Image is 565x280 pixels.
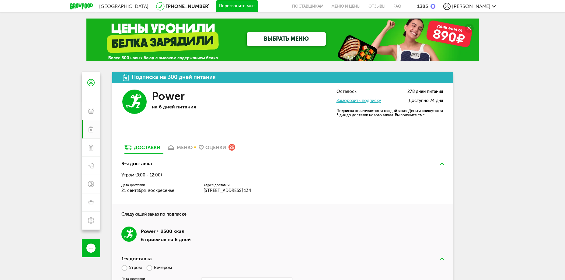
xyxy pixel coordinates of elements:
[409,99,443,103] span: Доступно 74 дня
[228,144,235,151] div: 29
[337,109,443,117] p: Подписка оплачивается за каждый заказ. Деньги спишутся за 3 дня до доставки нового заказа. Вы пол...
[141,236,191,243] div: 6 приёмов на 6 дней
[99,3,148,9] span: [GEOGRAPHIC_DATA]
[134,145,160,150] div: Доставки
[146,262,172,273] label: Вечером
[204,184,286,187] label: Адрес доставки
[152,90,185,103] h3: Power
[204,188,251,193] span: [STREET_ADDRESS] 134
[440,258,444,260] img: arrow-up-green.5eb5f82.svg
[337,98,381,103] a: Заморозить подписку
[121,144,163,154] a: Доставки
[152,104,240,110] p: на 6 дней питания
[121,184,194,187] label: Дата доставки
[121,188,174,193] span: 21 сентября, воскресенье
[205,145,226,150] div: Оценки
[431,4,435,9] img: bonus_b.cdccf46.png
[247,32,326,46] a: ВЫБРАТЬ МЕНЮ
[216,0,258,12] button: Перезвоните мне
[121,262,142,273] label: Утром
[166,3,210,9] a: [PHONE_NUMBER]
[177,145,193,150] div: меню
[121,173,444,178] div: Утром (9:00 - 12:00)
[141,227,191,236] div: Power ≈ 2500 ккал
[121,204,444,217] h4: Следующий заказ по подписке
[452,3,490,9] span: [PERSON_NAME]
[417,3,428,9] div: 1385
[121,160,152,167] div: 3-я доставка
[163,144,196,154] a: меню
[123,74,129,81] img: icon.da23462.svg
[196,144,238,154] a: Оценки 29
[132,74,216,80] div: Подписка на 300 дней питания
[121,255,152,262] div: 1-я доставка
[337,90,357,94] span: Осталось
[440,163,444,165] img: arrow-up-green.5eb5f82.svg
[407,90,443,94] span: 278 дней питания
